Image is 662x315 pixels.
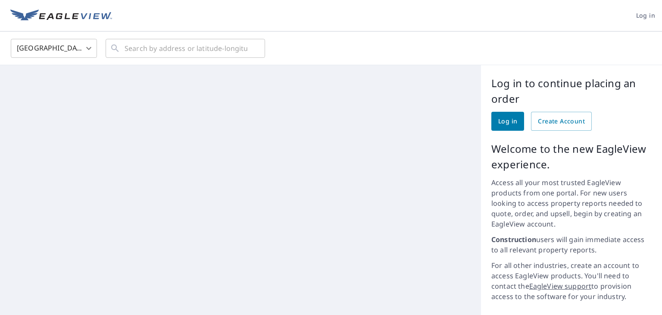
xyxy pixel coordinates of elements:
p: Log in to continue placing an order [491,76,652,107]
a: EagleView support [529,281,592,291]
span: Log in [498,116,517,127]
span: Log in [636,10,655,21]
p: Welcome to the new EagleView experience. [491,141,652,172]
strong: Construction [491,235,536,244]
img: EV Logo [10,9,112,22]
span: Create Account [538,116,585,127]
div: [GEOGRAPHIC_DATA] [11,36,97,60]
p: Access all your most trusted EagleView products from one portal. For new users looking to access ... [491,177,652,229]
a: Log in [491,112,524,131]
p: For all other industries, create an account to access EagleView products. You'll need to contact ... [491,260,652,302]
input: Search by address or latitude-longitude [125,36,247,60]
a: Create Account [531,112,592,131]
p: users will gain immediate access to all relevant property reports. [491,234,652,255]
